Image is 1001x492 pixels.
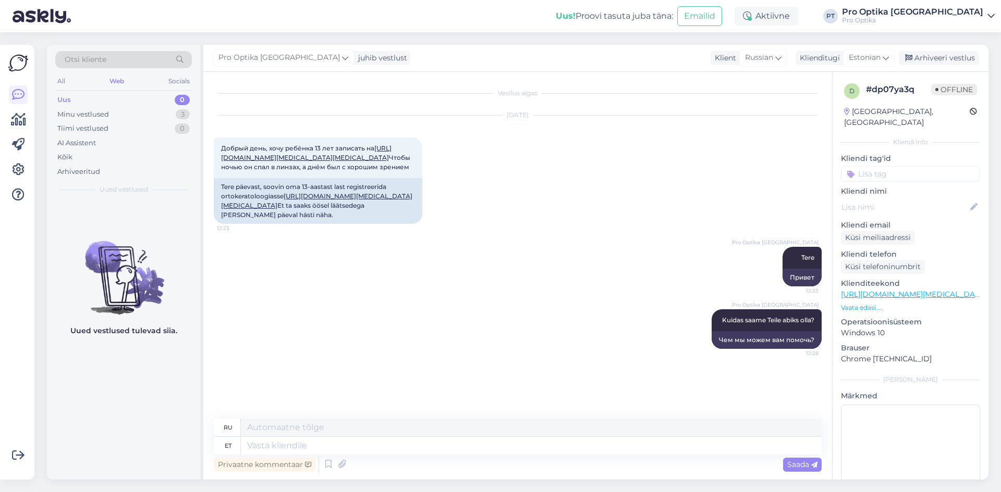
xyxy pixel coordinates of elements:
[217,224,256,232] span: 12:23
[849,87,854,95] span: d
[745,52,773,64] span: Russian
[354,53,407,64] div: juhib vestlust
[556,10,673,22] div: Proovi tasuta juba täna:
[65,54,106,65] span: Otsi kliente
[841,327,980,338] p: Windows 10
[214,458,315,472] div: Privaatne kommentaar
[841,166,980,182] input: Lisa tag
[175,95,190,105] div: 0
[796,53,840,64] div: Klienditugi
[225,437,231,455] div: et
[57,138,96,148] div: AI Assistent
[841,153,980,164] p: Kliendi tag'id
[218,52,340,64] span: Pro Optika [GEOGRAPHIC_DATA]
[176,109,190,120] div: 3
[787,460,817,469] span: Saada
[57,123,108,134] div: Tiimi vestlused
[556,11,576,21] b: Uus!
[842,8,983,16] div: Pro Optika [GEOGRAPHIC_DATA]
[175,123,190,134] div: 0
[841,303,980,312] p: Vaata edasi ...
[841,343,980,354] p: Brauser
[841,220,980,231] p: Kliendi email
[732,238,819,246] span: Pro Optika [GEOGRAPHIC_DATA]
[841,354,980,364] p: Chrome [TECHNICAL_ID]
[711,53,736,64] div: Klient
[732,301,819,309] span: Pro Optika [GEOGRAPHIC_DATA]
[735,7,798,26] div: Aktiivne
[166,74,192,88] div: Socials
[841,317,980,327] p: Operatsioonisüsteem
[841,186,980,197] p: Kliendi nimi
[214,178,422,224] div: Tere päevast, soovin oma 13-aastast last registreerida ortokeratoloogiasse Et ta saaks öösel läät...
[57,167,100,177] div: Arhiveeritud
[841,278,980,289] p: Klienditeekond
[70,325,177,336] p: Uued vestlused tulevad siia.
[221,144,412,171] span: Добрый день, хочу ребёнка 13 лет записать на Чтобы ночью он спал в линзах, а днём был с хорошим з...
[783,269,822,286] div: Привет
[8,53,28,73] img: Askly Logo
[842,16,983,24] div: Pro Optika
[841,390,980,401] p: Märkmed
[722,316,814,324] span: Kuidas saame Teile abiks olla?
[841,137,980,147] div: Kliendi info
[677,6,722,26] button: Emailid
[221,192,412,209] a: [URL][DOMAIN_NAME][MEDICAL_DATA][MEDICAL_DATA]
[866,83,931,96] div: # dp07ya3q
[214,89,822,98] div: Vestlus algas
[823,9,838,23] div: PT
[100,185,148,194] span: Uued vestlused
[842,8,995,24] a: Pro Optika [GEOGRAPHIC_DATA]Pro Optika
[841,249,980,260] p: Kliendi telefon
[224,419,233,436] div: ru
[841,260,925,274] div: Küsi telefoninumbrit
[841,375,980,384] div: [PERSON_NAME]
[712,331,822,349] div: Чем мы можем вам помочь?
[55,74,67,88] div: All
[57,109,109,120] div: Minu vestlused
[57,95,71,105] div: Uus
[107,74,126,88] div: Web
[779,349,819,357] span: 12:28
[57,152,72,162] div: Kõik
[841,231,915,245] div: Küsi meiliaadressi
[841,201,968,213] input: Lisa nimi
[47,222,200,316] img: No chats
[899,51,979,65] div: Arhiveeri vestlus
[931,84,977,95] span: Offline
[801,254,814,261] span: Tere
[844,106,970,128] div: [GEOGRAPHIC_DATA], [GEOGRAPHIC_DATA]
[849,52,881,64] span: Estonian
[779,287,819,295] span: 12:23
[214,110,822,120] div: [DATE]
